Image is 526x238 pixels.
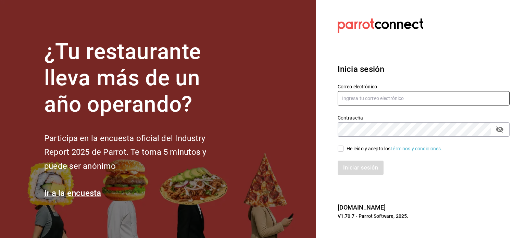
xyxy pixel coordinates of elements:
input: Ingresa tu correo electrónico [338,91,510,105]
a: [DOMAIN_NAME] [338,204,386,211]
label: Correo electrónico [338,84,510,89]
a: Términos y condiciones. [390,146,442,151]
button: passwordField [494,124,505,135]
p: V1.70.7 - Parrot Software, 2025. [338,213,510,220]
h3: Inicia sesión [338,63,510,75]
label: Contraseña [338,115,510,120]
div: He leído y acepto los [347,145,442,152]
h1: ¿Tu restaurante lleva más de un año operando? [44,39,229,117]
a: Ir a la encuesta [44,188,101,198]
h2: Participa en la encuesta oficial del Industry Report 2025 de Parrot. Te toma 5 minutos y puede se... [44,131,229,173]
